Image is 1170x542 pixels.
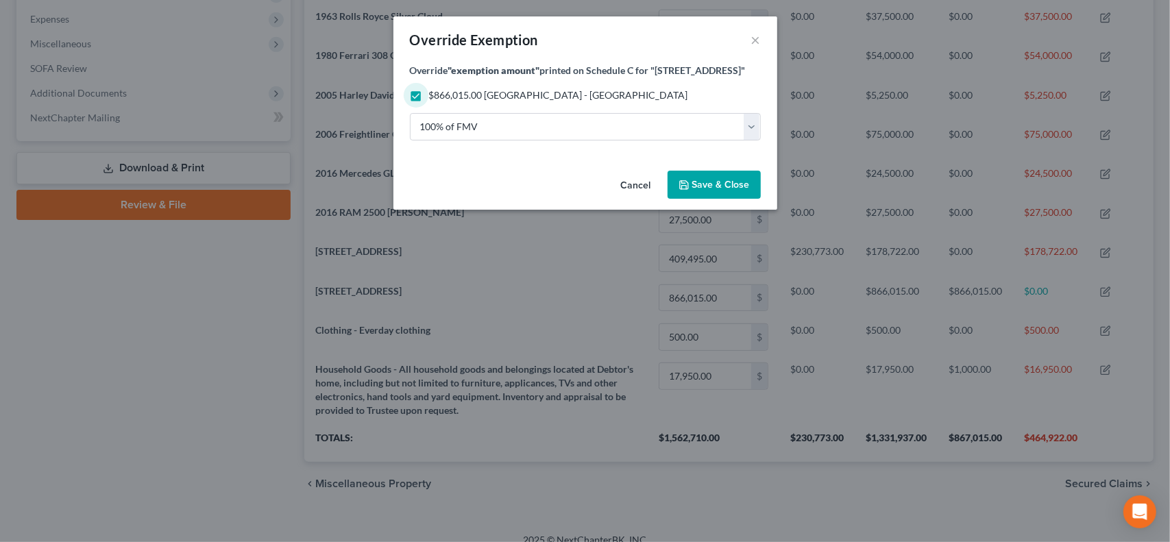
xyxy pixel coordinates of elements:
[448,64,540,76] strong: "exemption amount"
[692,179,750,190] span: Save & Close
[1123,495,1156,528] div: Open Intercom Messenger
[751,32,761,48] button: ×
[668,171,761,199] button: Save & Close
[410,30,538,49] div: Override Exemption
[610,172,662,199] button: Cancel
[410,63,746,77] label: Override printed on Schedule C for "[STREET_ADDRESS]"
[429,89,688,101] span: $866,015.00 [GEOGRAPHIC_DATA] - [GEOGRAPHIC_DATA]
